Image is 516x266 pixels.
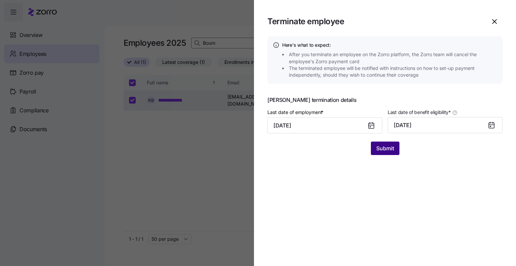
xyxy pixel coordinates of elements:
[267,117,382,134] input: MM/DD/YYYY
[388,117,503,133] button: [DATE]
[289,51,499,65] span: After you terminate an employee on the Zorro platform, the Zorro team will cancel the employee's ...
[289,65,499,79] span: The terminated employee will be notified with instructions on how to set-up payment independently...
[376,144,394,152] span: Submit
[388,109,451,116] span: Last date of benefit eligibility *
[267,16,481,27] h1: Terminate employee
[371,142,399,155] button: Submit
[282,42,497,48] h4: Here's what to expect:
[267,97,503,103] span: [PERSON_NAME] termination details
[267,109,325,116] label: Last date of employment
